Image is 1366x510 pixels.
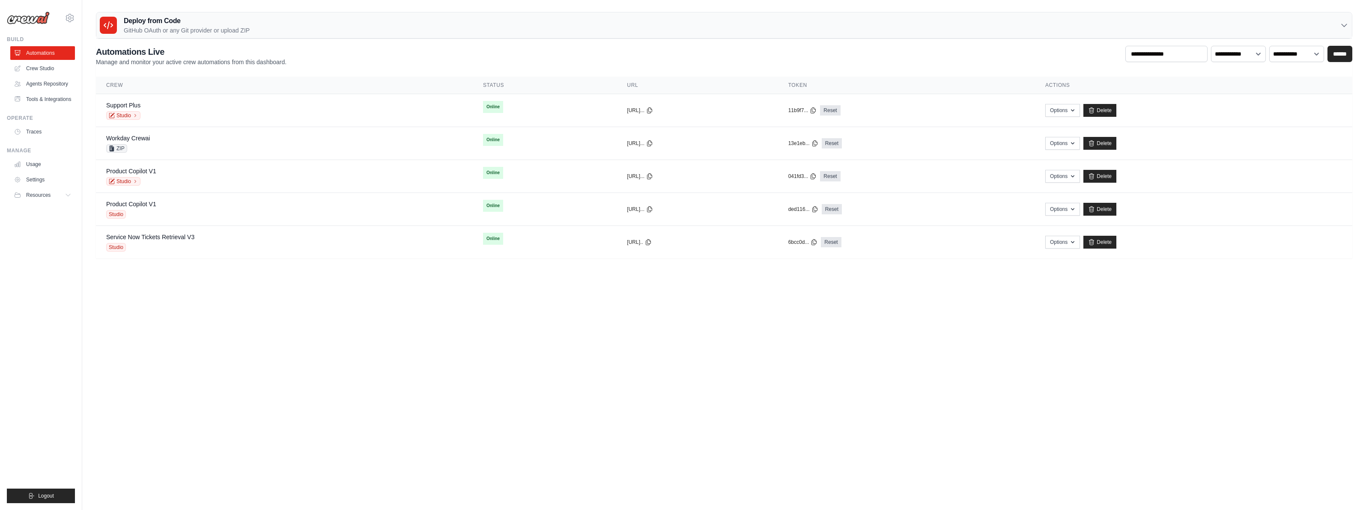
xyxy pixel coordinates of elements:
p: GitHub OAuth or any Git provider or upload ZIP [124,26,250,35]
button: Options [1045,137,1080,150]
div: Operate [7,115,75,122]
a: Service Now Tickets Retrieval V3 [106,234,194,240]
button: 13e1eb... [788,140,818,147]
button: Options [1045,104,1080,117]
a: Reset [822,138,842,148]
a: Reset [820,105,840,116]
th: URL [617,77,778,94]
a: Reset [822,204,842,214]
span: Studio [106,210,126,219]
button: 11b9f7... [788,107,817,114]
button: 041fd3... [788,173,817,180]
span: Online [483,233,503,245]
th: Status [473,77,617,94]
button: Logout [7,489,75,503]
a: Reset [820,171,840,181]
p: Manage and monitor your active crew automations from this dashboard. [96,58,286,66]
a: Studio [106,177,140,186]
button: Options [1045,203,1080,216]
h2: Automations Live [96,46,286,58]
button: Resources [10,188,75,202]
th: Token [778,77,1035,94]
img: Logo [7,12,50,24]
a: Support Plus [106,102,140,109]
span: Online [483,200,503,212]
div: Manage [7,147,75,154]
span: Studio [106,243,126,252]
a: Automations [10,46,75,60]
h3: Deploy from Code [124,16,250,26]
span: Online [483,167,503,179]
a: Workday Crewai [106,135,150,142]
button: ded116... [788,206,818,213]
a: Delete [1083,236,1116,249]
a: Delete [1083,104,1116,117]
a: Delete [1083,203,1116,216]
th: Actions [1035,77,1352,94]
a: Tools & Integrations [10,92,75,106]
a: Usage [10,157,75,171]
a: Agents Repository [10,77,75,91]
a: Delete [1083,137,1116,150]
span: Resources [26,192,51,199]
a: Reset [821,237,841,247]
a: Studio [106,111,140,120]
a: Product Copilot V1 [106,168,156,175]
a: Settings [10,173,75,187]
span: ZIP [106,144,127,153]
div: Build [7,36,75,43]
button: Options [1045,170,1080,183]
a: Traces [10,125,75,139]
button: Options [1045,236,1080,249]
span: Online [483,134,503,146]
a: Crew Studio [10,62,75,75]
span: Online [483,101,503,113]
a: Delete [1083,170,1116,183]
button: 6bcc0d... [788,239,818,246]
th: Crew [96,77,473,94]
span: Logout [38,492,54,499]
a: Product Copilot V1 [106,201,156,208]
